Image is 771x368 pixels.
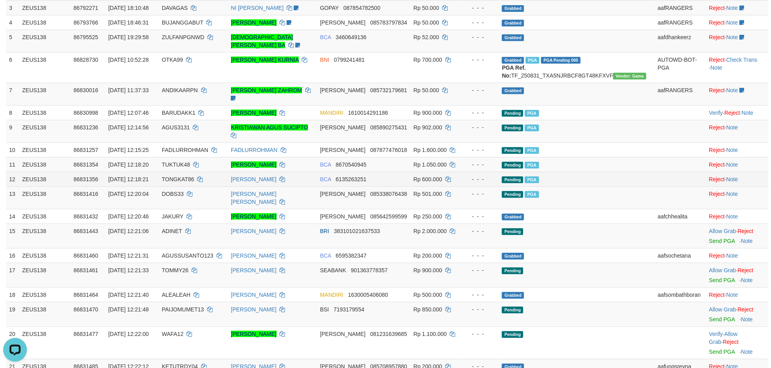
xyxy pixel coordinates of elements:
[655,248,706,263] td: aafsochetana
[74,176,98,182] span: 86831356
[709,349,735,355] a: Send PGA
[6,248,19,263] td: 16
[464,109,496,117] div: - - -
[108,292,148,298] span: [DATE] 12:21:40
[334,57,365,63] span: Copy 0799241481 to clipboard
[370,87,407,93] span: Copy 085732179681 to clipboard
[6,52,19,83] td: 6
[709,277,735,283] a: Send PGA
[706,15,768,30] td: ·
[709,34,725,40] a: Reject
[19,302,70,326] td: ZEUS138
[709,316,735,322] a: Send PGA
[525,162,539,169] span: Marked by aafnoeunsreypich
[706,209,768,224] td: ·
[525,110,539,117] span: Marked by aafsreyleap
[320,292,344,298] span: MANDIRI
[709,5,725,11] a: Reject
[726,5,738,11] a: Note
[108,57,148,63] span: [DATE] 10:52:28
[231,5,284,11] a: NI [PERSON_NAME]
[74,161,98,168] span: 86831354
[6,30,19,52] td: 5
[74,331,98,337] span: 86831477
[231,306,277,313] a: [PERSON_NAME]
[709,87,725,93] a: Reject
[414,331,447,337] span: Rp 1.100.000
[74,267,98,273] span: 86831461
[706,263,768,287] td: ·
[709,292,725,298] a: Reject
[502,214,524,220] span: Grabbed
[320,87,366,93] span: [PERSON_NAME]
[726,57,758,63] a: Check Trans
[414,5,439,11] span: Rp 50.000
[162,110,196,116] span: BARUDAKK1
[706,326,768,359] td: · ·
[741,349,753,355] a: Note
[706,224,768,248] td: ·
[414,191,442,197] span: Rp 501.000
[525,125,539,131] span: Marked by aafRornrotha
[706,142,768,157] td: ·
[336,161,367,168] span: Copy 8670540945 to clipboard
[414,124,442,131] span: Rp 902.000
[709,57,725,63] a: Reject
[706,120,768,142] td: ·
[231,34,293,48] a: [DEMOGRAPHIC_DATA][PERSON_NAME] BA
[414,57,442,63] span: Rp 700.000
[414,306,442,313] span: Rp 850.000
[525,176,539,183] span: Marked by aafnoeunsreypich
[162,161,190,168] span: TUKTUK48
[6,15,19,30] td: 4
[74,252,98,259] span: 86831460
[351,267,387,273] span: Copy 901363778357 to clipboard
[414,161,447,168] span: Rp 1.050.000
[74,292,98,298] span: 86831464
[320,228,329,234] span: BRI
[709,228,736,234] a: Allow Grab
[706,172,768,186] td: ·
[348,110,388,116] span: Copy 1610014291186 to clipboard
[414,292,442,298] span: Rp 500.000
[464,33,496,41] div: - - -
[709,331,723,337] a: Verify
[370,124,407,131] span: Copy 085890275431 to clipboard
[6,287,19,302] td: 18
[370,213,407,220] span: Copy 085642599599 to clipboard
[320,331,366,337] span: [PERSON_NAME]
[162,19,203,26] span: BUJANGGABUT
[231,228,277,234] a: [PERSON_NAME]
[709,176,725,182] a: Reject
[706,30,768,52] td: ·
[108,147,148,153] span: [DATE] 12:15:25
[502,228,523,235] span: Pending
[231,176,277,182] a: [PERSON_NAME]
[74,110,98,116] span: 86830998
[502,125,523,131] span: Pending
[726,34,738,40] a: Note
[741,277,753,283] a: Note
[320,147,366,153] span: [PERSON_NAME]
[709,147,725,153] a: Reject
[108,5,148,11] span: [DATE] 18:10:48
[706,105,768,120] td: · ·
[706,52,768,83] td: · ·
[464,305,496,313] div: - - -
[502,253,524,260] span: Grabbed
[726,292,738,298] a: Note
[709,306,736,313] a: Allow Grab
[526,57,539,64] span: Marked by aafsreyleap
[6,120,19,142] td: 9
[108,213,148,220] span: [DATE] 12:20:46
[370,19,407,26] span: Copy 085783797834 to clipboard
[74,87,98,93] span: 86830016
[6,186,19,209] td: 13
[6,142,19,157] td: 10
[464,330,496,338] div: - - -
[706,186,768,209] td: ·
[320,34,331,40] span: BCA
[74,306,98,313] span: 86831470
[320,124,366,131] span: [PERSON_NAME]
[334,306,365,313] span: Copy 7193179554 to clipboard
